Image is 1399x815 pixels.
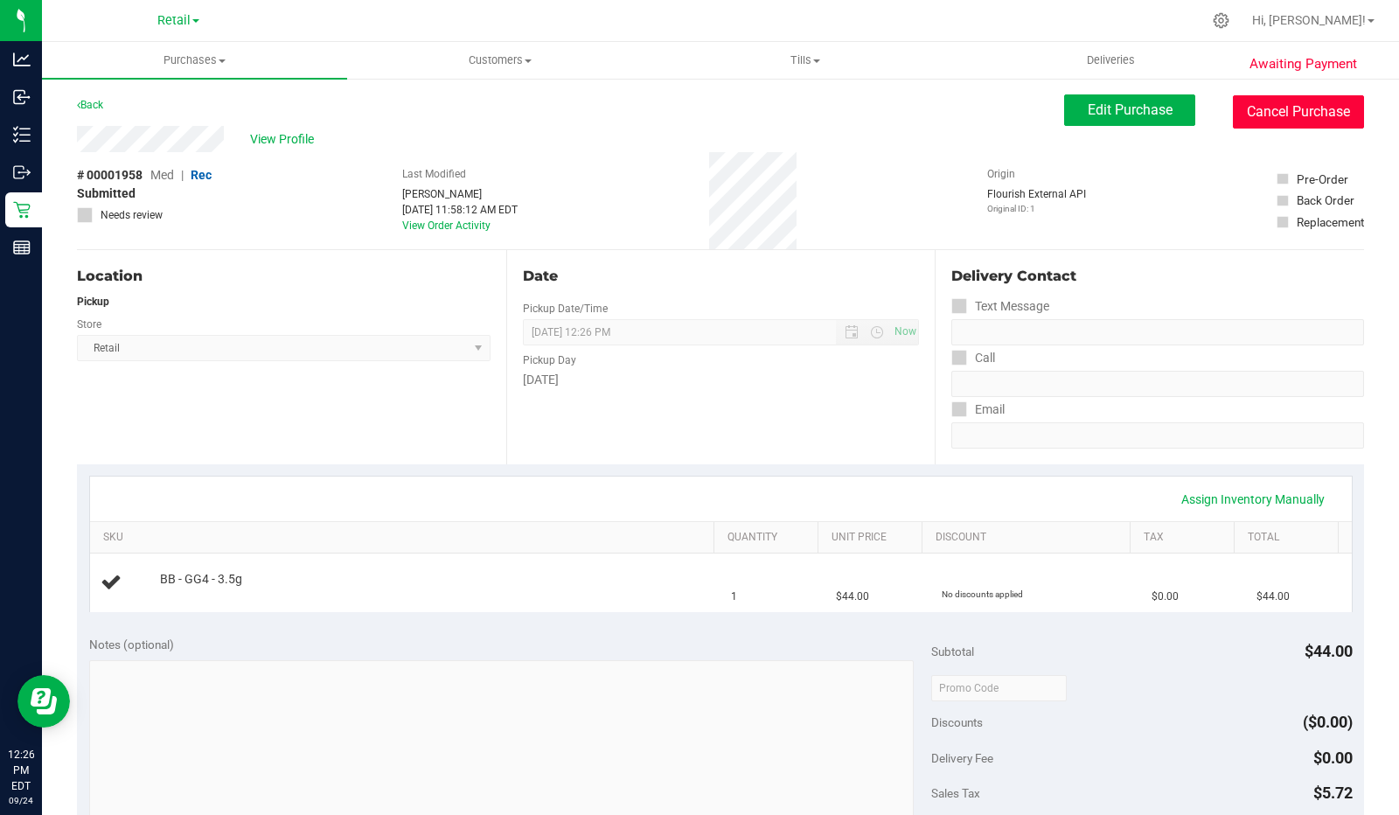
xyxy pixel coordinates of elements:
[1297,213,1364,231] div: Replacement
[13,239,31,256] inline-svg: Reports
[77,166,143,185] span: # 00001958
[150,168,174,182] span: Med
[181,168,184,182] span: |
[1233,95,1364,129] button: Cancel Purchase
[1152,589,1179,605] span: $0.00
[8,747,34,794] p: 12:26 PM EDT
[523,266,920,287] div: Date
[77,296,109,308] strong: Pickup
[160,571,242,588] span: BB - GG4 - 3.5g
[402,166,466,182] label: Last Modified
[250,130,320,149] span: View Profile
[1313,749,1353,767] span: $0.00
[13,126,31,143] inline-svg: Inventory
[931,675,1067,701] input: Promo Code
[77,266,491,287] div: Location
[731,589,737,605] span: 1
[77,317,101,332] label: Store
[987,166,1015,182] label: Origin
[832,531,915,545] a: Unit Price
[13,88,31,106] inline-svg: Inbound
[727,531,811,545] a: Quantity
[402,202,518,218] div: [DATE] 11:58:12 AM EDT
[1064,94,1195,126] button: Edit Purchase
[17,675,70,728] iframe: Resource center
[951,371,1364,397] input: Format: (999) 999-9999
[1248,531,1331,545] a: Total
[951,397,1005,422] label: Email
[1170,484,1336,514] a: Assign Inventory Manually
[836,589,869,605] span: $44.00
[1063,52,1159,68] span: Deliveries
[1297,171,1348,188] div: Pre-Order
[1256,589,1290,605] span: $44.00
[653,52,957,68] span: Tills
[13,201,31,219] inline-svg: Retail
[936,531,1123,545] a: Discount
[951,266,1364,287] div: Delivery Contact
[347,42,652,79] a: Customers
[931,644,974,658] span: Subtotal
[42,52,347,68] span: Purchases
[951,319,1364,345] input: Format: (999) 999-9999
[1303,713,1353,731] span: ($0.00)
[987,202,1086,215] p: Original ID: 1
[89,637,174,651] span: Notes (optional)
[191,168,212,182] span: Rec
[951,294,1049,319] label: Text Message
[523,352,576,368] label: Pickup Day
[987,186,1086,215] div: Flourish External API
[951,345,995,371] label: Call
[1088,101,1173,118] span: Edit Purchase
[157,13,191,28] span: Retail
[652,42,957,79] a: Tills
[42,42,347,79] a: Purchases
[1305,642,1353,660] span: $44.00
[348,52,651,68] span: Customers
[931,707,983,738] span: Discounts
[523,371,920,389] div: [DATE]
[1252,13,1366,27] span: Hi, [PERSON_NAME]!
[958,42,1263,79] a: Deliveries
[103,531,707,545] a: SKU
[13,51,31,68] inline-svg: Analytics
[402,186,518,202] div: [PERSON_NAME]
[8,794,34,807] p: 09/24
[1313,784,1353,802] span: $5.72
[931,751,993,765] span: Delivery Fee
[13,164,31,181] inline-svg: Outbound
[101,207,163,223] span: Needs review
[1144,531,1227,545] a: Tax
[77,185,136,203] span: Submitted
[1249,54,1357,74] span: Awaiting Payment
[402,219,491,232] a: View Order Activity
[523,301,608,317] label: Pickup Date/Time
[942,589,1023,599] span: No discounts applied
[1210,12,1232,29] div: Manage settings
[1297,192,1354,209] div: Back Order
[931,786,980,800] span: Sales Tax
[77,99,103,111] a: Back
